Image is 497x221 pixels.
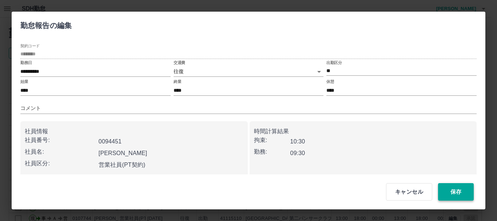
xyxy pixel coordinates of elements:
button: キャンセル [386,183,432,201]
p: 社員名: [25,147,96,156]
b: 10:30 [290,138,305,145]
label: 勤務日 [20,60,32,66]
label: 始業 [20,79,28,84]
b: 営業社員(PT契約) [99,162,146,168]
p: 時間計算結果 [254,127,473,136]
p: 拘束: [254,136,290,145]
div: 往復 [174,66,324,77]
label: 交通費 [174,60,185,66]
label: 休憩 [326,79,334,84]
p: 社員区分: [25,159,96,168]
label: 出勤区分 [326,60,342,66]
label: 契約コード [20,43,40,49]
b: [PERSON_NAME] [99,150,147,156]
p: 社員情報 [25,127,243,136]
b: 0094451 [99,138,122,145]
b: 09:30 [290,150,305,156]
button: 保存 [438,183,474,201]
p: 社員番号: [25,136,96,145]
h2: 勤怠報告の編集 [12,12,80,36]
label: 終業 [174,79,181,84]
p: 勤務: [254,147,290,156]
